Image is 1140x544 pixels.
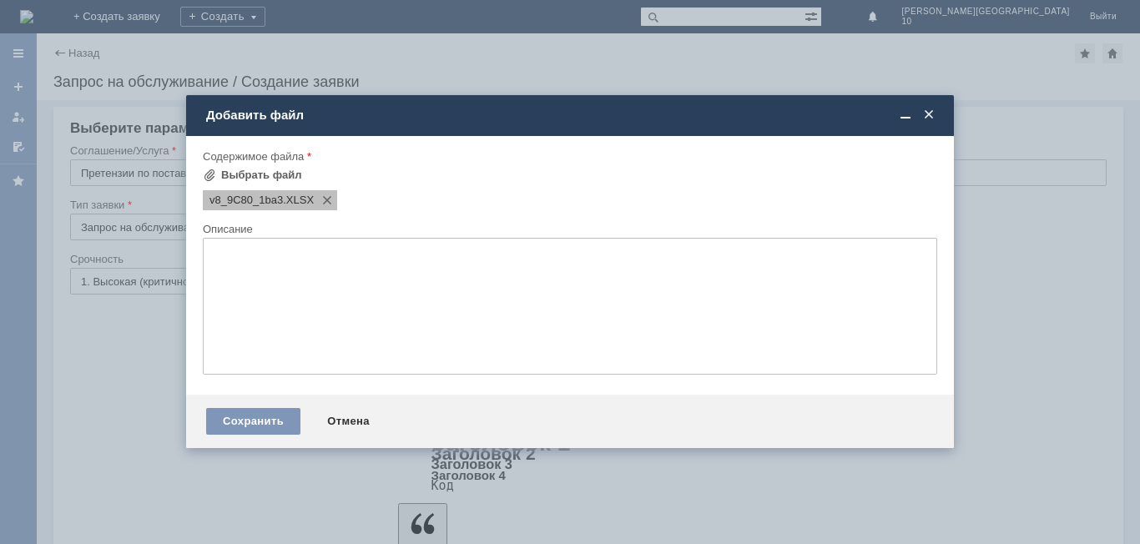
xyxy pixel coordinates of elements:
div: Описание [203,224,934,234]
span: Свернуть (Ctrl + M) [897,108,914,123]
div: Добавить файл [206,108,937,123]
span: v8_9C80_1ba3.XLSX [209,194,283,207]
div: Выбрать файл [221,169,302,182]
span: v8_9C80_1ba3.XLSX [283,194,314,207]
div: Содержимое файла [203,151,934,162]
span: Закрыть [921,108,937,123]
